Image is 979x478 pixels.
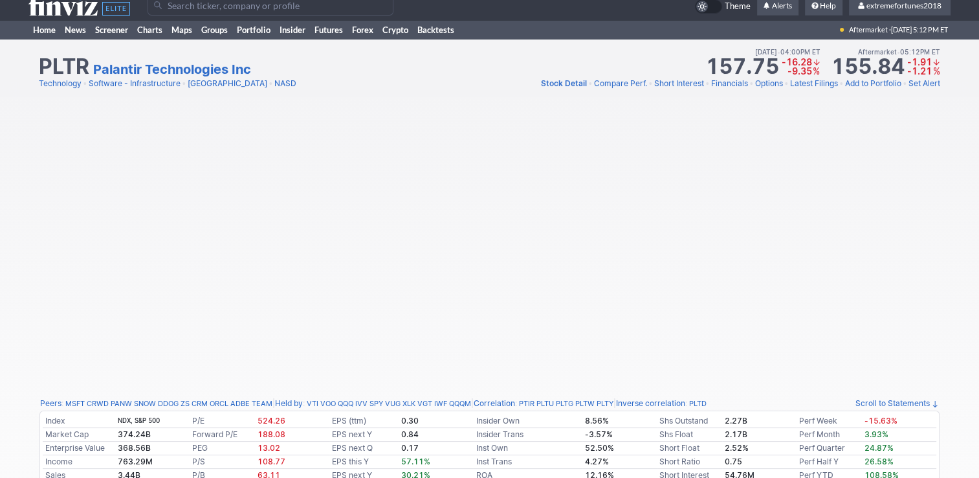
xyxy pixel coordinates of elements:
b: 52.50% [585,443,614,453]
a: Short Float [659,443,699,453]
a: Software - Infrastructure [89,77,181,90]
a: NASD [274,77,296,90]
td: EPS next Q [329,442,399,455]
td: Perf Month [797,428,862,442]
b: 0.17 [401,443,419,453]
td: % [812,67,820,76]
b: 763.29M [118,457,153,466]
b: 8.56% [585,416,609,426]
a: 0.75 [725,457,742,466]
a: Palantir Technologies Inc [93,60,251,78]
a: QQQM [449,397,471,410]
span: • [777,48,780,56]
span: -15.63% [864,416,897,426]
span: Latest Filings [790,78,838,88]
span: • [83,77,87,90]
td: PEG [190,442,255,455]
span: 26.58% [864,457,894,466]
a: Portfolio [232,20,275,40]
span: 24.87% [864,443,894,453]
a: Groups [197,20,232,40]
td: -9.35 [782,67,812,76]
td: Index [43,414,115,428]
span: • [903,77,907,90]
span: • [839,77,844,90]
td: Shs Float [657,428,722,442]
a: Options [755,77,783,90]
a: CRWD [87,397,109,410]
span: • [705,77,710,90]
a: Peers [40,398,61,408]
span: • [182,77,186,90]
td: EPS (ttm) [329,414,399,428]
td: Income [43,455,115,469]
a: TEAM [252,397,272,410]
div: : [40,397,272,410]
td: Shs Outstand [657,414,722,428]
b: 2.52% [725,443,749,453]
a: PLTG [556,397,573,410]
div: | : [471,397,613,410]
span: • [897,48,900,56]
b: 368.56B [118,443,151,453]
a: VUG [385,397,401,410]
td: EPS this Y [329,455,399,469]
a: Insider [275,20,310,40]
div: | : [272,397,471,410]
a: ADBE [230,397,250,410]
a: Add to Portfolio [845,77,901,90]
a: Crypto [378,20,413,40]
span: Stock Detail [541,78,587,88]
a: Set Alert [908,77,940,90]
span: extremefortunes2018 [866,1,941,10]
span: 188.08 [258,429,285,439]
span: • [269,77,273,90]
b: 2.17B [725,429,747,439]
a: DDOG [158,397,179,410]
h1: PLTR [39,56,89,77]
span: Aftermarket 05:12PM ET [858,46,940,58]
a: SPY [369,397,383,410]
span: 57.11% [401,457,430,466]
a: IVV [355,397,368,410]
a: ZS [181,397,190,410]
a: Short Interest [654,77,704,90]
td: Inst Trans [474,455,582,469]
a: Compare Perf. [594,77,647,90]
td: Perf Week [797,414,862,428]
b: -3.57% [585,429,613,439]
b: 2.27B [725,416,747,426]
b: 0.30 [401,416,419,426]
small: NDX, S&P 500 [118,417,160,424]
a: PLTU [536,397,554,410]
strong: 155.84 [831,56,905,77]
strong: 157.75 [705,56,779,77]
b: 0.84 [401,429,419,439]
a: PLTD [689,397,707,410]
a: MSFT [65,397,85,410]
a: VTI [307,397,318,410]
td: Forward P/E [190,428,255,442]
a: Latest Filings [790,77,838,90]
a: Technology [39,77,82,90]
a: VOO [320,397,336,410]
span: 3.93% [864,429,888,439]
span: • [749,77,754,90]
td: -1.21 [907,67,932,76]
a: PTIR [519,397,534,410]
td: Insider Trans [474,428,582,442]
b: 374.24B [118,429,151,439]
td: Market Cap [43,428,115,442]
a: IWF [434,397,447,410]
td: P/S [190,455,255,469]
a: Financials [711,77,748,90]
a: PLTY [597,397,613,410]
td: P/E [190,414,255,428]
span: [DATE] 04:00PM ET [755,46,820,58]
a: Short Ratio [659,457,700,466]
a: VGT [417,397,432,410]
td: -1.91 [907,58,932,67]
td: EPS next Y [329,428,399,442]
div: | : [613,397,707,410]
